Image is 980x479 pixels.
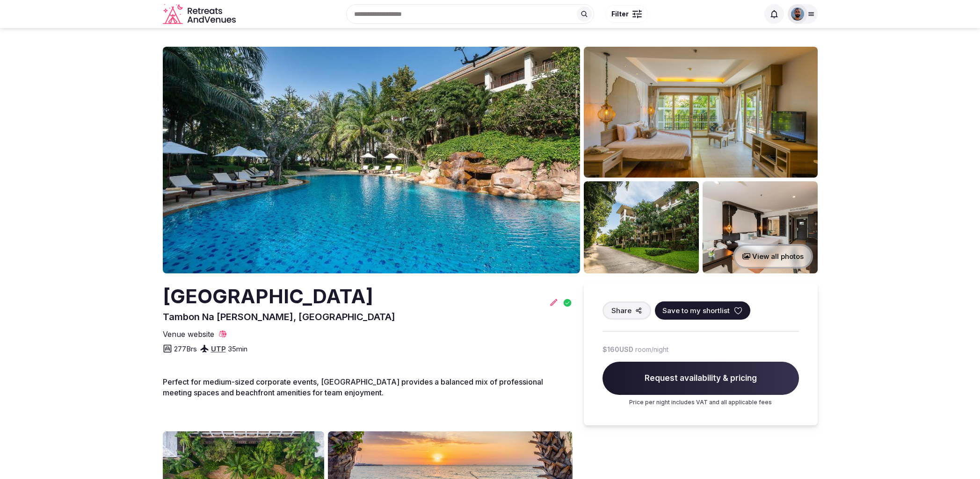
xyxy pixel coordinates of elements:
span: Perfect for medium-sized corporate events, [GEOGRAPHIC_DATA] provides a balanced mix of professio... [163,377,543,397]
img: Venue gallery photo [703,181,818,273]
span: 277 Brs [174,344,197,354]
span: $160 USD [603,345,633,354]
img: Venue gallery photo [584,181,699,273]
svg: Retreats and Venues company logo [163,4,238,25]
img: oliver.kattan [791,7,804,21]
a: Visit the homepage [163,4,238,25]
button: View all photos [733,244,813,269]
button: Filter [605,5,648,23]
button: Save to my shortlist [655,301,750,320]
span: Save to my shortlist [662,306,730,315]
a: Venue website [163,329,227,339]
p: Price per night includes VAT and all applicable fees [603,399,799,407]
button: Share [603,301,651,320]
span: Request availability & pricing [603,362,799,395]
img: Venue gallery photo [584,47,818,178]
span: Share [611,306,632,315]
span: Filter [611,9,629,19]
h2: [GEOGRAPHIC_DATA] [163,283,395,310]
span: Tambon Na [PERSON_NAME], [GEOGRAPHIC_DATA] [163,311,395,322]
span: Venue website [163,329,214,339]
span: 35 min [228,344,247,354]
span: room/night [635,345,668,354]
a: UTP [211,344,226,353]
img: Venue cover photo [163,47,580,273]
